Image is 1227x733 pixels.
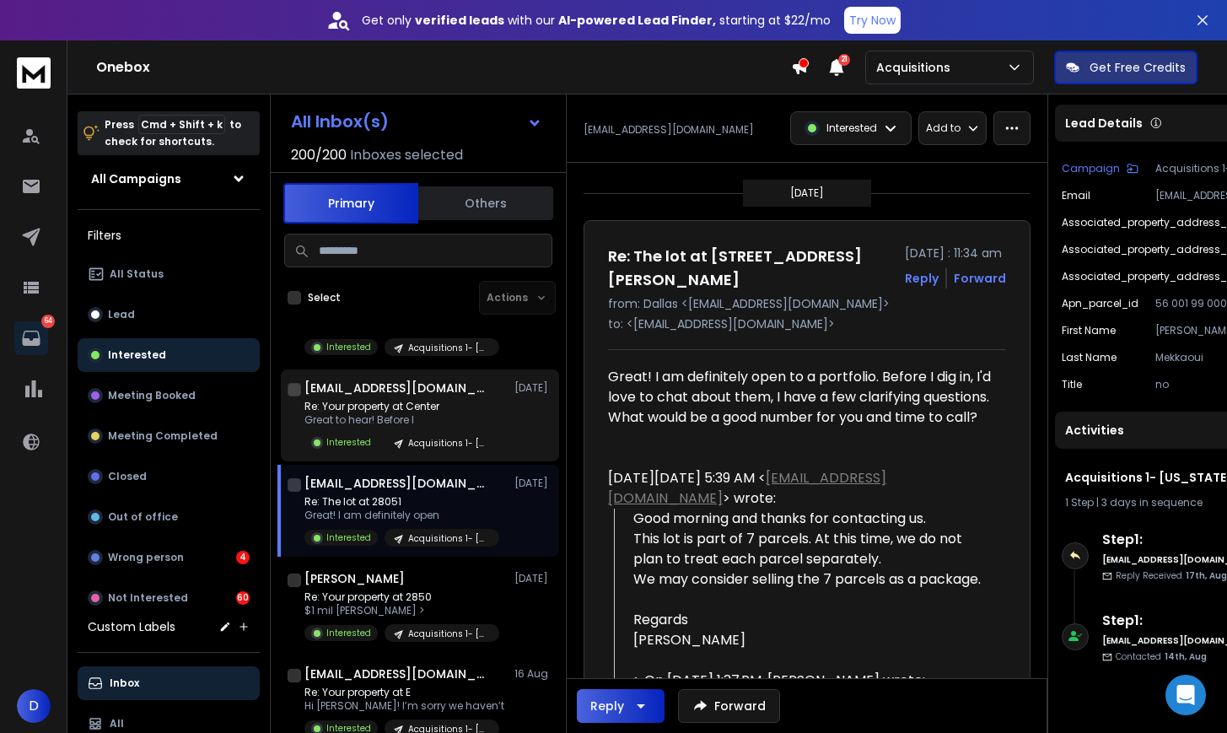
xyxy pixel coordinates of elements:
[514,667,552,681] p: 16 Aug
[78,379,260,412] button: Meeting Booked
[876,59,957,76] p: Acquisitions
[236,591,250,605] div: 60
[108,389,196,402] p: Meeting Booked
[608,468,886,508] a: [EMAIL_ADDRESS][DOMAIN_NAME]
[304,699,504,713] p: Hi [PERSON_NAME]! I’m sorry we haven’t
[277,105,556,138] button: All Inbox(s)
[926,121,961,135] p: Add to
[608,295,1006,312] p: from: Dallas <[EMAIL_ADDRESS][DOMAIN_NAME]>
[17,57,51,89] img: logo
[408,628,489,640] p: Acquisitions 1- [US_STATE]
[17,689,51,723] button: D
[326,341,371,353] p: Interested
[283,183,418,224] button: Primary
[326,436,371,449] p: Interested
[514,381,552,395] p: [DATE]
[108,429,218,443] p: Meeting Completed
[1062,162,1138,175] button: Campaign
[304,400,499,413] p: Re: Your property at Center
[41,315,55,328] p: 64
[1116,650,1207,663] p: Contacted
[849,12,896,29] p: Try Now
[905,270,939,287] button: Reply
[408,437,489,450] p: Acquisitions 1- [US_STATE]
[78,419,260,453] button: Meeting Completed
[108,470,147,483] p: Closed
[108,551,184,564] p: Wrong person
[291,145,347,165] span: 200 / 200
[78,298,260,331] button: Lead
[1062,297,1138,310] p: apn_parcel_id
[608,245,895,292] h1: Re: The lot at [STREET_ADDRESS][PERSON_NAME]
[1062,351,1117,364] p: Last Name
[1062,324,1116,337] p: First Name
[1090,59,1186,76] p: Get Free Credits
[78,224,260,247] h3: Filters
[108,348,166,362] p: Interested
[304,666,490,682] h1: [EMAIL_ADDRESS][DOMAIN_NAME]
[108,308,135,321] p: Lead
[1062,189,1090,202] p: Email
[514,477,552,490] p: [DATE]
[1062,378,1082,391] p: title
[608,315,1006,332] p: to: <[EMAIL_ADDRESS][DOMAIN_NAME]>
[78,666,260,700] button: Inbox
[110,267,164,281] p: All Status
[105,116,241,150] p: Press to check for shortcuts.
[1065,495,1094,509] span: 1 Step
[790,186,824,200] p: [DATE]
[514,572,552,585] p: [DATE]
[304,686,504,699] p: Re: Your property at E
[608,367,993,428] div: Great! I am definitely open to a portfolio. Before I dig in, I'd love to chat about them, I have ...
[236,551,250,564] div: 4
[584,123,754,137] p: [EMAIL_ADDRESS][DOMAIN_NAME]
[350,145,463,165] h3: Inboxes selected
[415,12,504,29] strong: verified leads
[304,590,499,604] p: Re: Your property at 2850
[78,581,260,615] button: Not Interested60
[1062,162,1120,175] p: Campaign
[1165,650,1207,663] span: 14th, Aug
[14,321,48,355] a: 64
[78,541,260,574] button: Wrong person4
[304,604,499,617] p: $1 mil [PERSON_NAME] >
[1165,675,1206,715] div: Open Intercom Messenger
[96,57,791,78] h1: Onebox
[110,676,139,690] p: Inbox
[844,7,901,34] button: Try Now
[826,121,877,135] p: Interested
[304,380,490,396] h1: [EMAIL_ADDRESS][DOMAIN_NAME]
[1116,569,1227,582] p: Reply Received
[678,689,780,723] button: Forward
[91,170,181,187] h1: All Campaigns
[608,468,993,509] div: [DATE][DATE] 5:39 AM < > wrote:
[138,115,225,134] span: Cmd + Shift + k
[78,338,260,372] button: Interested
[291,113,389,130] h1: All Inbox(s)
[78,460,260,493] button: Closed
[108,510,178,524] p: Out of office
[1186,569,1227,582] span: 17th, Aug
[326,627,371,639] p: Interested
[304,509,499,522] p: Great! I am definitely open
[78,257,260,291] button: All Status
[418,185,553,222] button: Others
[362,12,831,29] p: Get only with our starting at $22/mo
[308,291,341,305] label: Select
[108,591,188,605] p: Not Interested
[78,162,260,196] button: All Campaigns
[304,413,499,427] p: Great to hear! Before I
[577,689,665,723] button: Reply
[304,570,405,587] h1: [PERSON_NAME]
[558,12,716,29] strong: AI-powered Lead Finder,
[88,618,175,635] h3: Custom Labels
[1054,51,1197,84] button: Get Free Credits
[110,717,124,730] p: All
[838,54,850,66] span: 21
[408,342,489,354] p: Acquisitions 1- [US_STATE]
[304,495,499,509] p: Re: The lot at 28051
[326,531,371,544] p: Interested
